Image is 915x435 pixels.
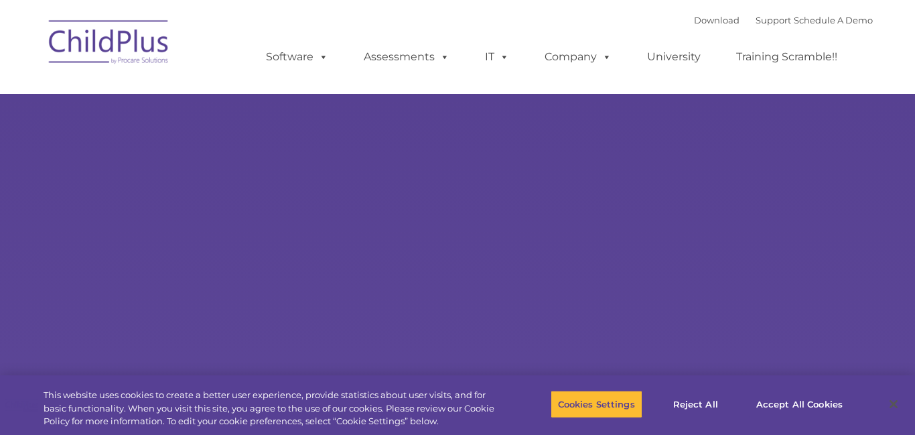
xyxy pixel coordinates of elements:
a: Schedule A Demo [794,15,873,25]
button: Accept All Cookies [749,390,850,418]
button: Close [879,389,908,419]
a: Training Scramble!! [723,44,851,70]
div: This website uses cookies to create a better user experience, provide statistics about user visit... [44,389,503,428]
a: Software [253,44,342,70]
a: University [634,44,714,70]
a: Support [756,15,791,25]
img: ChildPlus by Procare Solutions [42,11,176,78]
button: Reject All [654,390,737,418]
button: Cookies Settings [551,390,642,418]
font: | [694,15,873,25]
a: Company [531,44,625,70]
a: Download [694,15,740,25]
a: Assessments [350,44,463,70]
a: IT [472,44,522,70]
